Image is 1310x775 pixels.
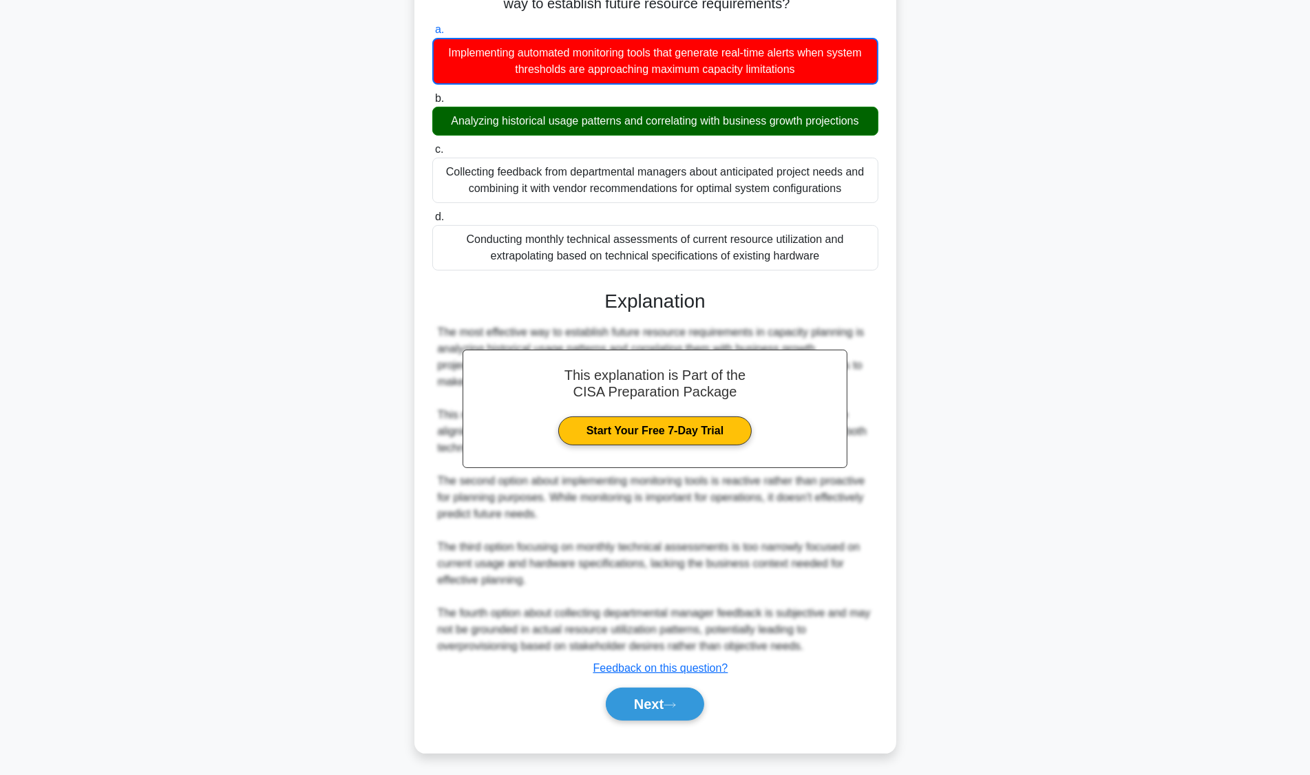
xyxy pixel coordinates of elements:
[432,38,878,85] div: Implementing automated monitoring tools that generate real-time alerts when system thresholds are...
[435,211,444,222] span: d.
[435,143,443,155] span: c.
[441,290,870,313] h3: Explanation
[435,23,444,35] span: a.
[432,158,878,203] div: Collecting feedback from departmental managers about anticipated project needs and combining it w...
[593,662,728,674] a: Feedback on this question?
[435,92,444,104] span: b.
[432,107,878,136] div: Analyzing historical usage patterns and correlating with business growth projections
[606,688,704,721] button: Next
[438,324,873,655] div: The most effective way to establish future resource requirements in capacity planning is analyzin...
[432,225,878,270] div: Conducting monthly technical assessments of current resource utilization and extrapolating based ...
[558,416,752,445] a: Start Your Free 7-Day Trial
